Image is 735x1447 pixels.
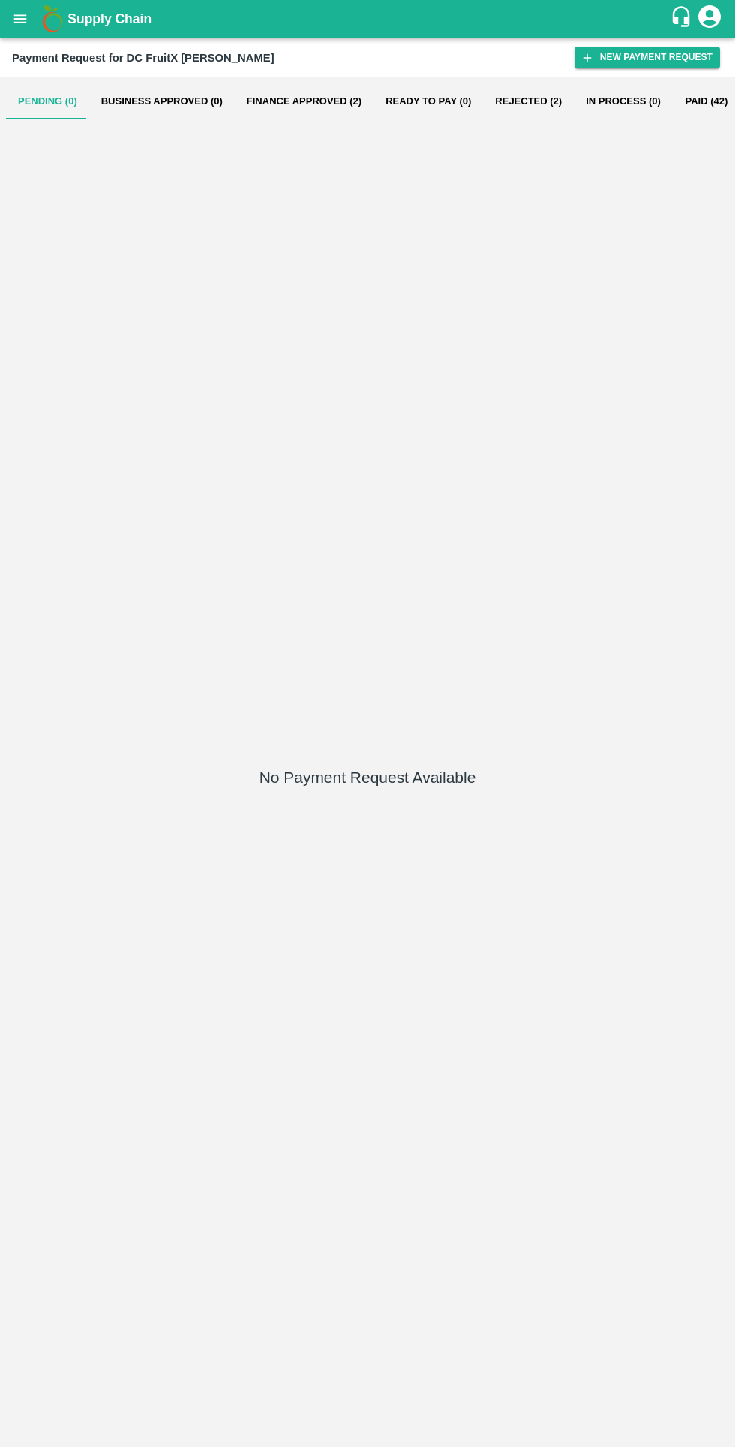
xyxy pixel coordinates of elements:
[235,83,373,119] button: Finance Approved (2)
[67,11,151,26] b: Supply Chain
[696,3,723,35] div: account of current user
[574,83,673,119] button: In Process (0)
[37,4,67,34] img: logo
[67,8,670,29] a: Supply Chain
[12,52,274,64] b: Payment Request for DC FruitX [PERSON_NAME]
[373,83,483,119] button: Ready To Pay (0)
[670,5,696,32] div: customer-support
[574,47,720,68] button: New Payment Request
[483,83,574,119] button: Rejected (2)
[259,767,476,788] h5: No Payment Request Available
[89,83,235,119] button: Business Approved (0)
[3,2,37,36] button: open drawer
[6,83,89,119] button: Pending (0)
